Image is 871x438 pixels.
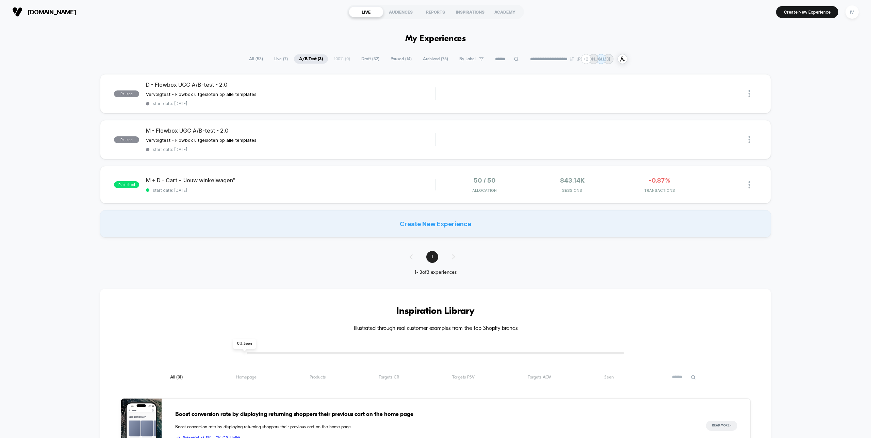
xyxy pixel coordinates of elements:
button: IV [843,5,861,19]
div: + 2 [581,54,591,64]
span: published [114,181,139,188]
span: start date: [DATE] [146,147,435,152]
button: Create New Experience [776,6,838,18]
span: ( 31 ) [176,375,183,380]
span: Seen [604,375,614,380]
span: 1 [426,251,438,263]
span: By Label [459,56,476,62]
div: IV [845,5,859,19]
button: Read More> [706,421,737,431]
div: 1 - 3 of 3 experiences [403,270,469,275]
span: All ( 53 ) [244,54,268,64]
img: close [749,181,750,188]
span: A/B Test ( 3 ) [294,54,328,64]
span: Allocation [472,188,497,193]
span: 0 % Seen [233,339,256,349]
span: Boost conversion rate by displaying returning shoppers their previous cart on the home page [175,410,692,419]
span: All [170,375,183,380]
div: REPORTS [418,6,453,17]
img: end [570,57,574,61]
span: Vervolgtest - Flowbox uitgesloten op alle templates [146,91,257,97]
span: Vervolgtest - Flowbox uitgesloten op alle templates [146,137,257,143]
h1: My Experiences [405,34,466,44]
h3: Inspiration Library [120,306,750,317]
span: M + D - Cart - "Jouw winkelwagen" [146,177,435,184]
img: Visually logo [12,7,22,17]
img: close [749,136,750,143]
span: Targets PSV [452,375,475,380]
span: Archived ( 75 ) [418,54,453,64]
span: Boost conversion rate by displaying returning shoppers their previous cart on the home page [175,424,692,431]
span: Homepage [236,375,257,380]
span: start date: [DATE] [146,101,435,106]
span: -0.87% [649,177,670,184]
span: M - Flowbox UGC A/B-test - 2.0 [146,127,435,134]
span: Targets AOV [528,375,551,380]
p: [PERSON_NAME] [577,56,610,62]
div: ACADEMY [488,6,522,17]
span: paused [114,90,139,97]
span: paused [114,136,139,143]
span: TRANSACTIONS [618,188,702,193]
span: 843.14k [560,177,585,184]
span: 50 / 50 [474,177,496,184]
button: [DOMAIN_NAME] [10,6,78,17]
div: AUDIENCES [383,6,418,17]
span: Paused ( 14 ) [385,54,417,64]
span: Sessions [530,188,614,193]
span: Live ( 7 ) [269,54,293,64]
span: [DOMAIN_NAME] [28,9,76,16]
span: Products [310,375,326,380]
span: D - Flowbox UGC A/B-test - 2.0 [146,81,435,88]
div: INSPIRATIONS [453,6,488,17]
span: start date: [DATE] [146,188,435,193]
span: Draft ( 32 ) [356,54,384,64]
div: Create New Experience [100,210,771,237]
h4: Illustrated through real customer examples from the top Shopify brands [120,325,750,332]
div: LIVE [349,6,383,17]
img: close [749,90,750,97]
span: Targets CR [379,375,399,380]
